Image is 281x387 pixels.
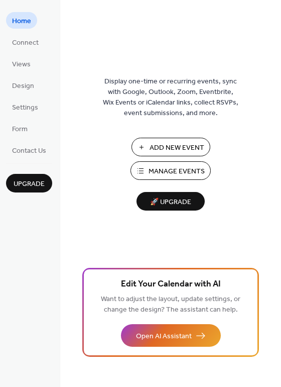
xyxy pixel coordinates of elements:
[6,34,45,50] a: Connect
[6,55,37,72] a: Views
[149,166,205,177] span: Manage Events
[12,146,46,156] span: Contact Us
[101,293,240,317] span: Want to adjust the layout, update settings, or change the design? The assistant can help.
[103,76,238,119] span: Display one-time or recurring events, sync with Google, Outlook, Zoom, Eventbrite, Wix Events or ...
[6,99,44,115] a: Settings
[143,196,199,209] span: 🚀 Upgrade
[121,277,221,292] span: Edit Your Calendar with AI
[12,59,31,70] span: Views
[6,142,52,158] a: Contact Us
[136,331,192,342] span: Open AI Assistant
[131,138,210,156] button: Add New Event
[121,324,221,347] button: Open AI Assistant
[130,161,211,180] button: Manage Events
[12,103,38,113] span: Settings
[150,143,204,153] span: Add New Event
[12,124,28,135] span: Form
[136,192,205,211] button: 🚀 Upgrade
[6,174,52,192] button: Upgrade
[12,81,34,91] span: Design
[12,16,31,27] span: Home
[6,120,34,137] a: Form
[6,77,40,93] a: Design
[6,12,37,29] a: Home
[12,38,39,48] span: Connect
[14,179,45,189] span: Upgrade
